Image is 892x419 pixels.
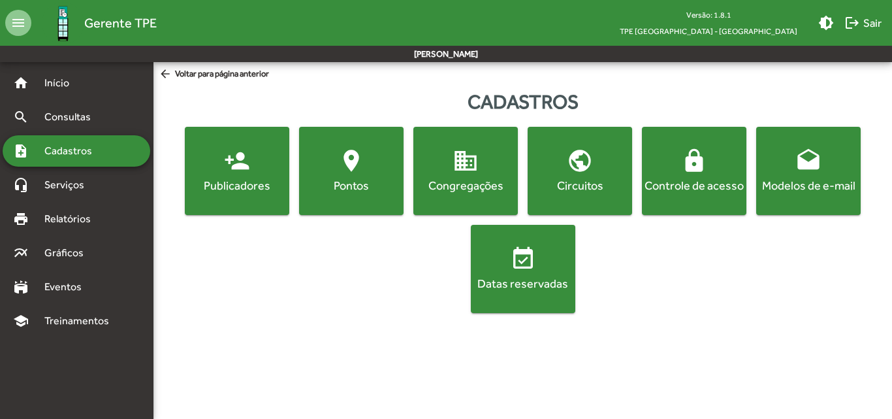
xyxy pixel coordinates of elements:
[37,177,102,193] span: Serviços
[37,109,108,125] span: Consultas
[84,12,157,33] span: Gerente TPE
[42,2,84,44] img: Logo
[302,177,401,193] div: Pontos
[338,148,364,174] mat-icon: location_on
[844,11,882,35] span: Sair
[153,87,892,116] div: Cadastros
[413,127,518,215] button: Congregações
[185,127,289,215] button: Publicadores
[759,177,858,193] div: Modelos de e-mail
[795,148,821,174] mat-icon: drafts
[756,127,861,215] button: Modelos de e-mail
[567,148,593,174] mat-icon: public
[528,127,632,215] button: Circuitos
[13,245,29,261] mat-icon: multiline_chart
[609,23,808,39] span: TPE [GEOGRAPHIC_DATA] - [GEOGRAPHIC_DATA]
[839,11,887,35] button: Sair
[473,275,573,292] div: Datas reservadas
[609,7,808,23] div: Versão: 1.8.1
[31,2,157,44] a: Gerente TPE
[642,127,746,215] button: Controle de acesso
[416,177,515,193] div: Congregações
[645,177,744,193] div: Controle de acesso
[159,67,269,82] span: Voltar para página anterior
[224,148,250,174] mat-icon: person_add
[37,245,101,261] span: Gráficos
[13,75,29,91] mat-icon: home
[13,211,29,227] mat-icon: print
[818,15,834,31] mat-icon: brightness_medium
[681,148,707,174] mat-icon: lock
[510,246,536,272] mat-icon: event_available
[37,143,109,159] span: Cadastros
[299,127,404,215] button: Pontos
[13,177,29,193] mat-icon: headset_mic
[453,148,479,174] mat-icon: domain
[13,313,29,329] mat-icon: school
[844,15,860,31] mat-icon: logout
[37,279,99,295] span: Eventos
[37,313,125,329] span: Treinamentos
[13,143,29,159] mat-icon: note_add
[5,10,31,36] mat-icon: menu
[187,177,287,193] div: Publicadores
[159,67,175,82] mat-icon: arrow_back
[530,177,629,193] div: Circuitos
[37,211,108,227] span: Relatórios
[13,109,29,125] mat-icon: search
[471,225,575,313] button: Datas reservadas
[37,75,88,91] span: Início
[13,279,29,295] mat-icon: stadium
